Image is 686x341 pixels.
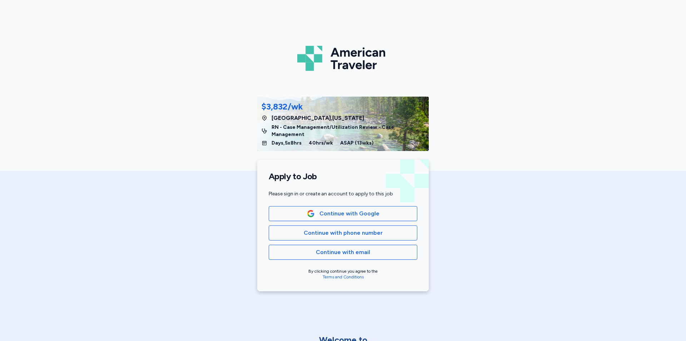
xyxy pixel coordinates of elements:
[340,140,374,147] span: ASAP ( 13 wks)
[269,225,417,240] button: Continue with phone number
[304,229,383,237] span: Continue with phone number
[319,209,379,218] span: Continue with Google
[323,274,364,279] a: Terms and Conditions
[309,140,333,147] span: 40 hrs/wk
[307,210,315,218] img: Google Logo
[262,101,303,112] div: $3,832/wk
[269,190,417,198] div: Please sign in or create an account to apply to this job
[316,248,370,257] span: Continue with email
[272,140,302,147] span: Days , 5 x 8 hrs
[269,268,417,280] div: By clicking continue you agree to the
[272,114,364,122] span: [GEOGRAPHIC_DATA] , [US_STATE]
[269,245,417,260] button: Continue with email
[297,43,389,74] img: Logo
[269,206,417,221] button: Google LogoContinue with Google
[272,124,424,138] span: RN - Case Management/Utilization Review - Case Management
[269,171,417,182] h1: Apply to Job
